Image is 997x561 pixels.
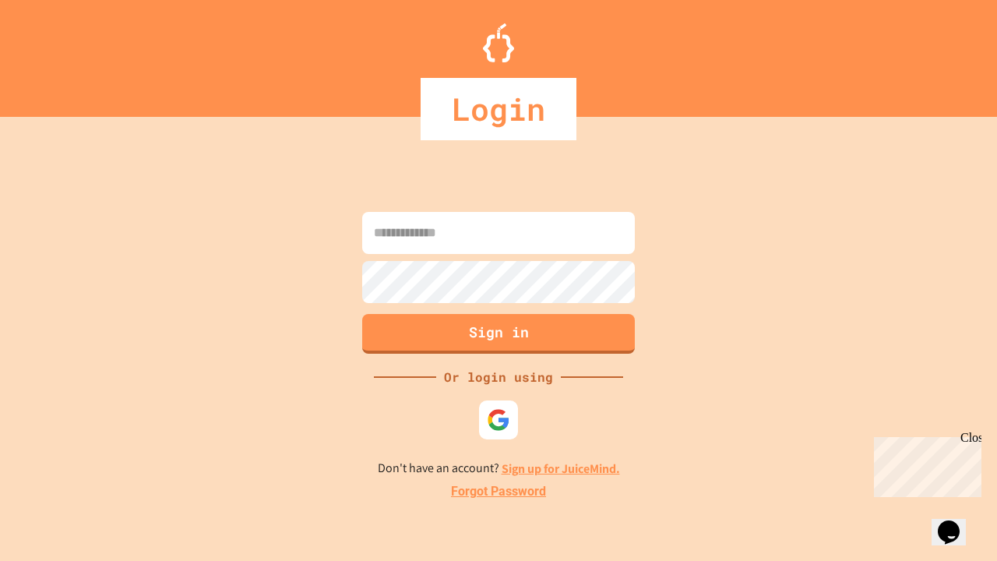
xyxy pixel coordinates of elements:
iframe: chat widget [868,431,981,497]
div: Or login using [436,368,561,386]
div: Login [421,78,576,140]
img: Logo.svg [483,23,514,62]
a: Forgot Password [451,482,546,501]
button: Sign in [362,314,635,354]
a: Sign up for JuiceMind. [502,460,620,477]
div: Chat with us now!Close [6,6,107,99]
img: google-icon.svg [487,408,510,432]
p: Don't have an account? [378,459,620,478]
iframe: chat widget [932,499,981,545]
